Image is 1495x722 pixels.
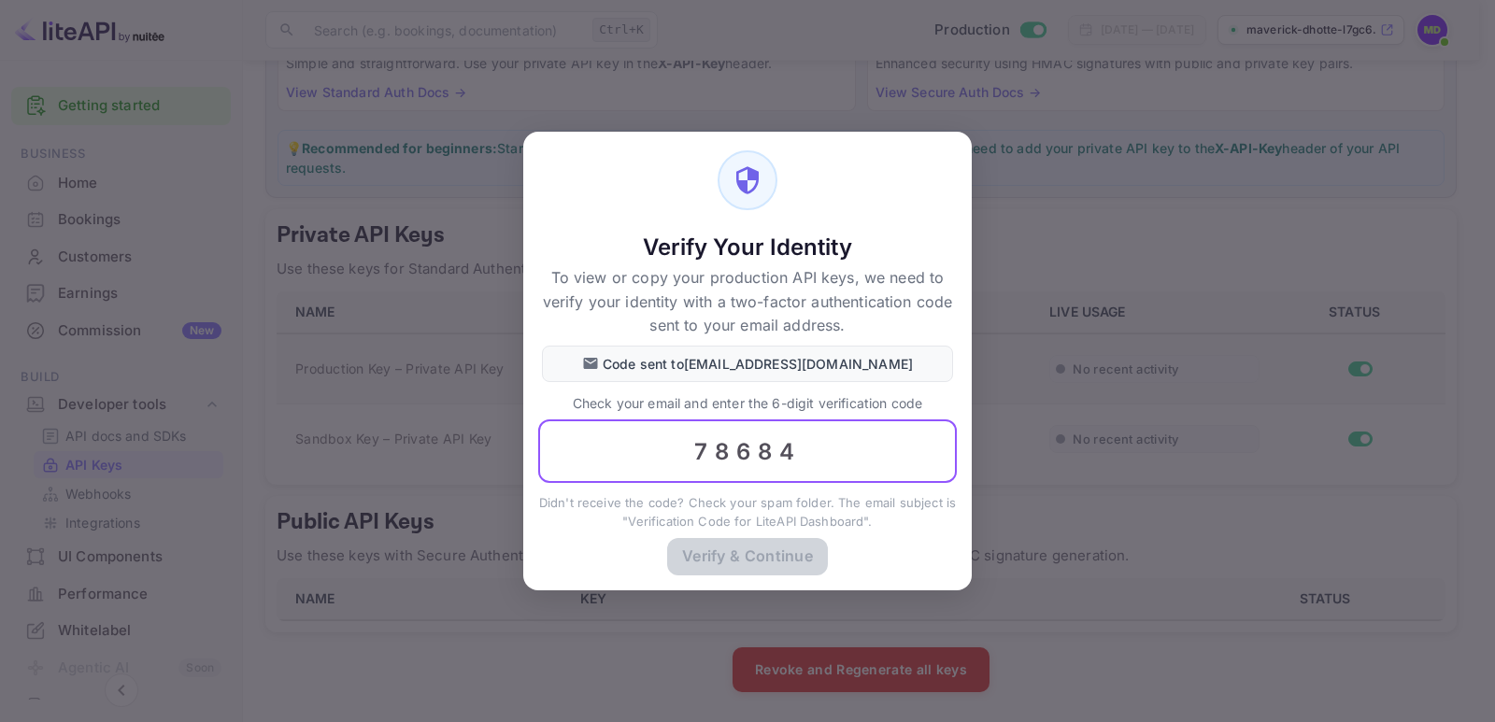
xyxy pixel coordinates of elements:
[542,266,953,338] p: To view or copy your production API keys, we need to verify your identity with a two-factor authe...
[603,354,913,374] p: Code sent to [EMAIL_ADDRESS][DOMAIN_NAME]
[538,393,957,413] p: Check your email and enter the 6-digit verification code
[542,233,953,262] h5: Verify Your Identity
[538,420,957,484] input: 000000
[538,494,957,531] p: Didn't receive the code? Check your spam folder. The email subject is "Verification Code for Lite...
